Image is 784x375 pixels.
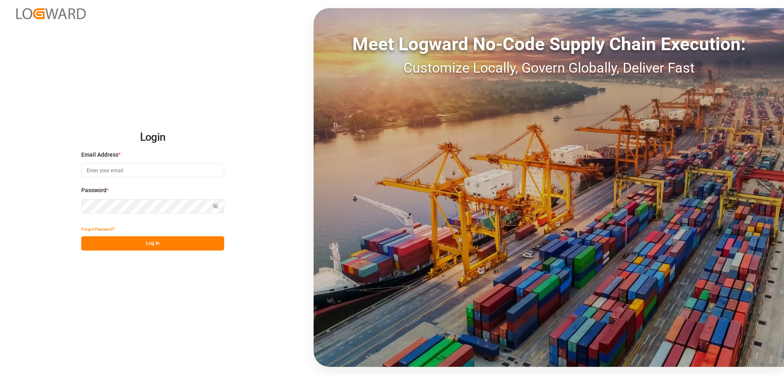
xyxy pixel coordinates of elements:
[81,222,115,236] button: Forgot Password?
[16,8,86,19] img: Logward_new_orange.png
[314,58,784,78] div: Customize Locally, Govern Globally, Deliver Fast
[81,236,224,251] button: Log In
[314,31,784,58] div: Meet Logward No-Code Supply Chain Execution:
[81,151,118,159] span: Email Address
[81,186,107,195] span: Password
[81,163,224,178] input: Enter your email
[81,124,224,151] h2: Login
